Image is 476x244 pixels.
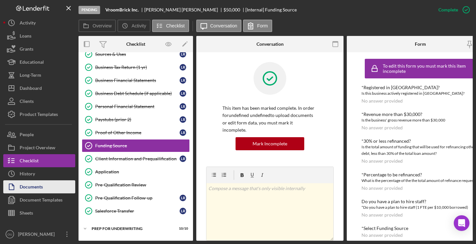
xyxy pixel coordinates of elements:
[245,7,297,12] div: [Internal] Funding Source
[253,137,287,150] div: Mark Incomplete
[126,41,145,47] div: Checklist
[82,204,190,218] a: Salesforce TransferLR
[20,193,62,208] div: Document Templates
[3,180,75,193] button: Documents
[243,20,272,32] button: Form
[3,82,75,95] button: Dashboard
[166,23,185,28] label: Checklist
[176,227,188,231] div: 10 / 10
[454,215,469,231] div: Open Intercom Messenger
[361,98,403,104] div: No answer provided
[79,20,116,32] button: Overview
[20,154,39,169] div: Checklist
[95,65,180,70] div: Business Tax Return (1 yr)
[95,195,180,201] div: Pre-Qualification Follow-up
[20,42,33,57] div: Grants
[95,91,180,96] div: Business Debt Schedule (if applicable)
[92,227,172,231] div: Prep for Underwriting
[82,152,190,165] a: Client Information and PrequailificationLR
[20,141,55,156] div: Project Overview
[257,23,268,28] label: Form
[196,20,242,32] button: Conversation
[82,48,190,61] a: Sources & UsesLR
[180,77,186,84] div: L R
[180,90,186,97] div: L R
[95,52,180,57] div: Sources & Uses
[82,139,190,152] a: Funding Source
[79,6,100,14] div: Pending
[3,193,75,206] button: Document Templates
[144,7,223,12] div: [PERSON_NAME] [PERSON_NAME]
[95,130,180,135] div: Proof of Other Income
[93,23,112,28] label: Overview
[20,56,44,70] div: Educational
[223,7,240,12] span: $50,000
[20,16,36,31] div: Activity
[95,117,180,122] div: Paystubs (prior 2)
[82,178,190,191] a: Pre-Qualification Review
[361,212,403,218] div: No answer provided
[20,180,43,195] div: Documents
[210,23,238,28] label: Conversation
[361,186,403,191] div: No answer provided
[20,29,31,44] div: Loans
[3,154,75,167] button: Checklist
[3,108,75,121] button: Product Templates
[180,64,186,71] div: L R
[95,208,180,214] div: Salesforce Transfer
[3,167,75,180] a: History
[20,167,35,182] div: History
[3,56,75,69] button: Educational
[3,95,75,108] button: Clients
[180,208,186,214] div: L R
[95,169,189,174] div: Application
[82,191,190,204] a: Pre-Qualification Follow-upLR
[82,61,190,74] a: Business Tax Return (1 yr)LR
[438,3,458,16] div: Complete
[361,125,403,130] div: No answer provided
[95,182,189,187] div: Pre-Qualification Review
[20,82,42,96] div: Dashboard
[3,228,75,241] button: OU[PERSON_NAME] Underwriting
[3,141,75,154] button: Project Overview
[82,74,190,87] a: Business Financial StatementsLR
[236,137,304,150] button: Mark Incomplete
[180,195,186,201] div: L R
[95,156,180,161] div: Client Information and Prequailification
[20,69,41,83] div: Long-Term
[180,116,186,123] div: L R
[8,233,12,236] text: OU
[256,41,284,47] div: Conversation
[3,69,75,82] a: Long-Term
[20,108,58,122] div: Product Templates
[82,165,190,178] a: Application
[3,29,75,42] button: Loans
[383,63,474,74] div: To edit this form you must mark this item incomplete
[82,87,190,100] a: Business Debt Schedule (if applicable)LR
[3,128,75,141] button: People
[3,16,75,29] button: Activity
[180,129,186,136] div: L R
[3,206,75,220] button: Sheets
[105,7,139,12] b: VroomBrick Inc.
[117,20,150,32] button: Activity
[95,104,180,109] div: Personal Financial Statement
[361,233,403,238] div: No answer provided
[82,100,190,113] a: Personal Financial StatementLR
[20,95,34,109] div: Clients
[95,143,189,148] div: Funding Source
[180,103,186,110] div: L R
[222,105,317,134] p: This item has been marked complete. In order for undefined undefined to upload documents or edit ...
